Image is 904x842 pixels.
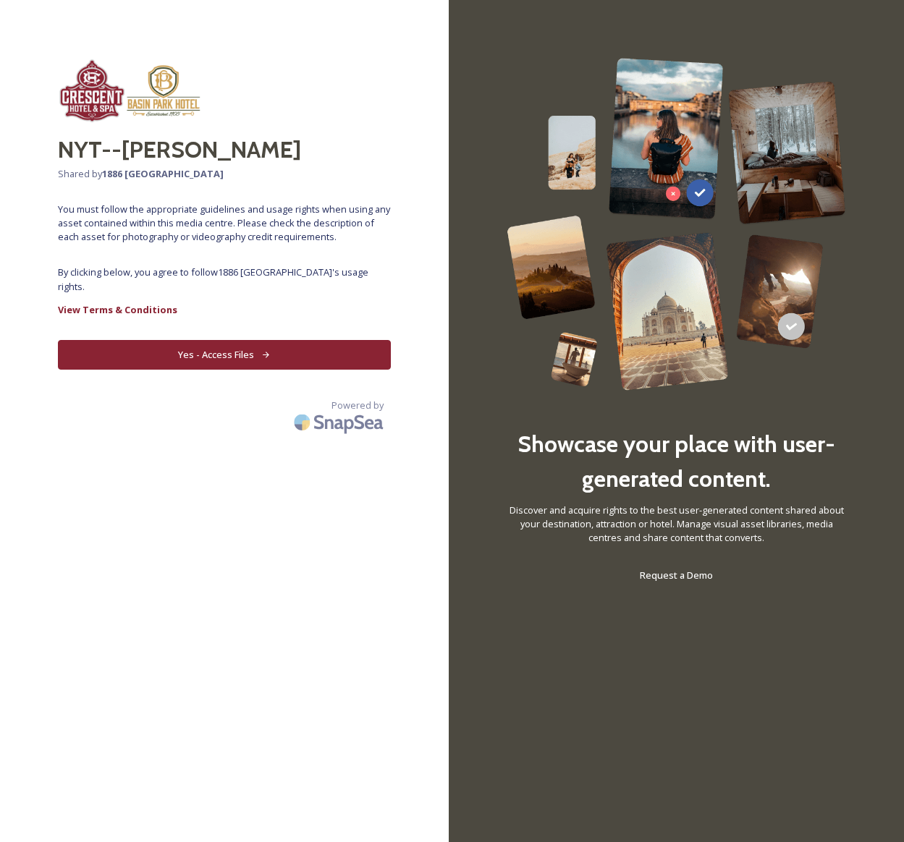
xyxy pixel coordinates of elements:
span: You must follow the appropriate guidelines and usage rights when using any asset contained within... [58,203,391,244]
span: By clicking below, you agree to follow 1886 [GEOGRAPHIC_DATA] 's usage rights. [58,265,391,293]
button: Yes - Access Files [58,340,391,370]
span: Discover and acquire rights to the best user-generated content shared about your destination, att... [507,503,846,545]
span: Shared by [58,167,391,181]
strong: View Terms & Conditions [58,303,177,316]
img: 63b42ca75bacad526042e722_Group%20154-p-800.png [507,58,846,391]
h2: Showcase your place with user-generated content. [507,427,846,496]
img: SnapSea Logo [290,405,391,439]
span: Request a Demo [640,569,713,582]
span: Powered by [331,399,384,412]
a: View Terms & Conditions [58,301,391,318]
img: Copy%20of%20logos.png [58,58,203,125]
h2: NYT--[PERSON_NAME] [58,132,391,167]
a: Request a Demo [640,566,713,584]
strong: 1886 [GEOGRAPHIC_DATA] [102,167,224,180]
